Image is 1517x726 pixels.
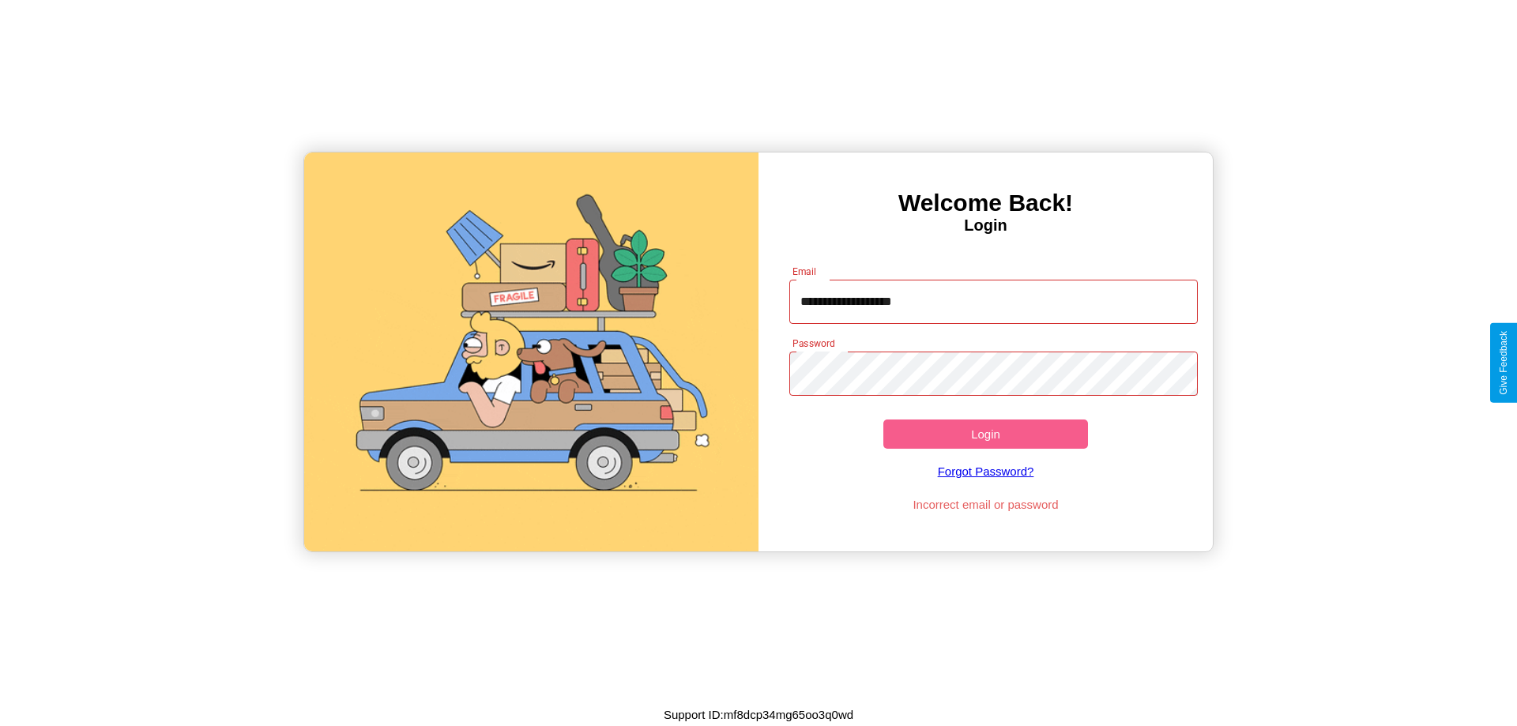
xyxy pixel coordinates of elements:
[781,449,1191,494] a: Forgot Password?
[781,494,1191,515] p: Incorrect email or password
[758,190,1213,216] h3: Welcome Back!
[664,704,853,725] p: Support ID: mf8dcp34mg65oo3q0wd
[1498,331,1509,395] div: Give Feedback
[792,265,817,278] label: Email
[883,419,1088,449] button: Login
[758,216,1213,235] h4: Login
[304,152,758,551] img: gif
[792,337,834,350] label: Password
